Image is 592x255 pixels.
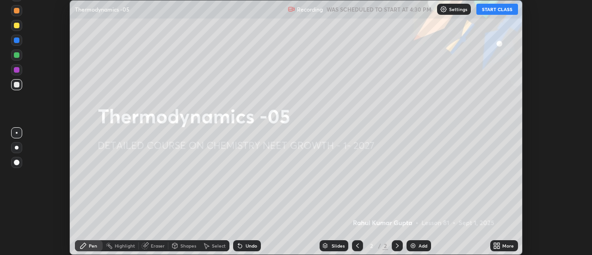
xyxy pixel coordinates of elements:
div: Select [212,243,226,248]
div: Slides [332,243,345,248]
p: Settings [449,7,467,12]
div: Add [419,243,427,248]
div: 2 [382,242,388,250]
div: 2 [367,243,376,249]
div: Pen [89,243,97,248]
p: Thermodynamics -05 [75,6,129,13]
div: Undo [246,243,257,248]
h5: WAS SCHEDULED TO START AT 4:30 PM [327,5,432,13]
div: Shapes [180,243,196,248]
img: add-slide-button [409,242,417,249]
div: Highlight [115,243,135,248]
button: START CLASS [476,4,518,15]
div: More [502,243,514,248]
div: / [378,243,381,249]
p: Recording [297,6,323,13]
div: Eraser [151,243,165,248]
img: recording.375f2c34.svg [288,6,295,13]
img: class-settings-icons [440,6,447,13]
